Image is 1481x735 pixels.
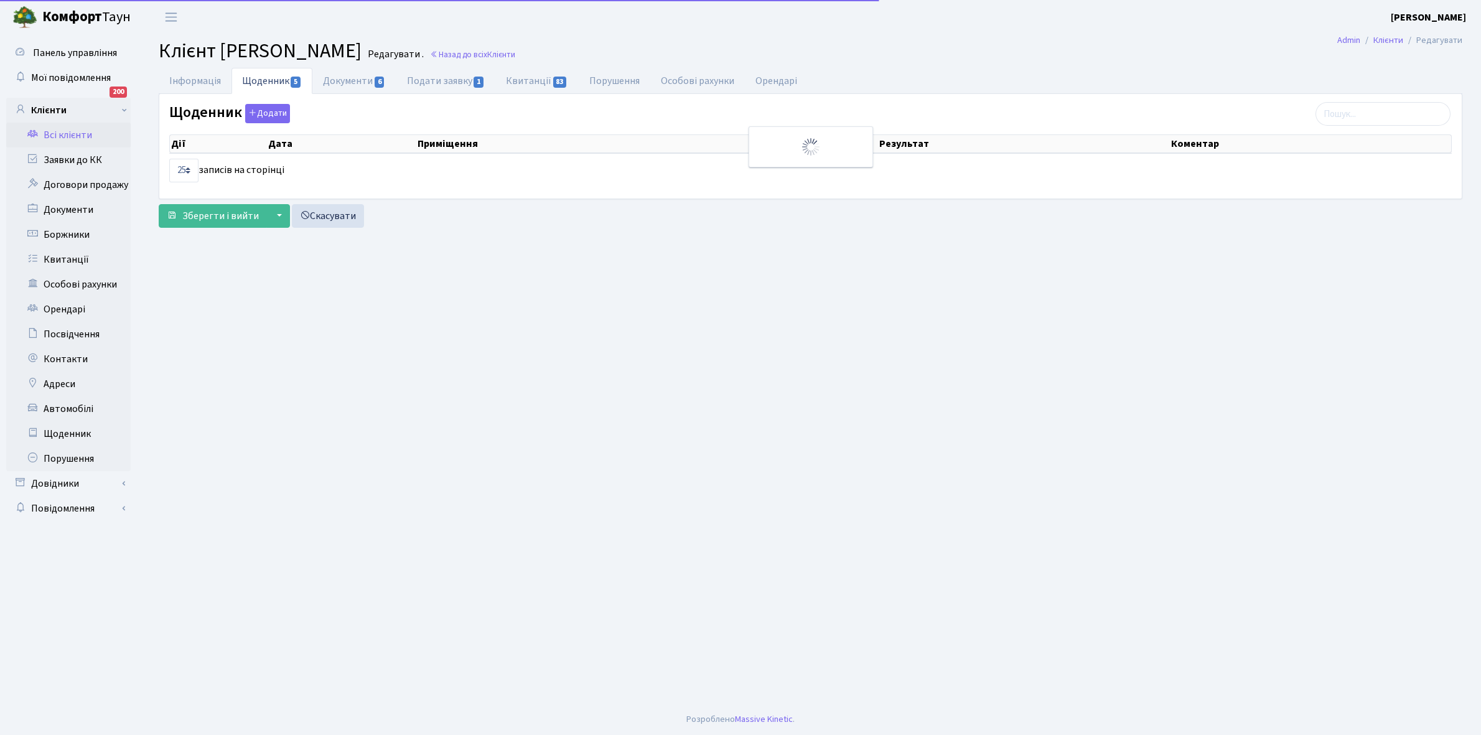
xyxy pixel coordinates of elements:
span: Мої повідомлення [31,71,111,85]
span: Панель управління [33,46,117,60]
a: Адреси [6,372,131,396]
label: Щоденник [169,104,290,123]
b: [PERSON_NAME] [1391,11,1466,24]
b: Комфорт [42,7,102,27]
a: Інформація [159,68,231,94]
a: Особові рахунки [6,272,131,297]
a: Документи [312,68,396,94]
a: Порушення [6,446,131,471]
a: Договори продажу [6,172,131,197]
a: Щоденник [231,68,312,94]
a: Клієнти [6,98,131,123]
a: Квитанції [6,247,131,272]
a: Довідники [6,471,131,496]
a: Повідомлення [6,496,131,521]
a: Подати заявку [396,68,495,94]
span: 83 [553,77,567,88]
input: Пошук... [1315,102,1451,126]
a: Додати [242,102,290,124]
div: Розроблено . [686,713,795,726]
a: Порушення [579,68,650,94]
span: 5 [291,77,301,88]
a: Боржники [6,222,131,247]
a: Клієнти [1373,34,1403,47]
img: Обробка... [801,137,821,157]
span: Клієнт [PERSON_NAME] [159,37,362,65]
a: Квитанції [495,68,578,94]
span: 6 [375,77,385,88]
img: logo.png [12,5,37,30]
div: 200 [110,87,127,98]
a: Всі клієнти [6,123,131,147]
a: Контакти [6,347,131,372]
th: Приміщення [416,135,767,152]
span: Таун [42,7,131,28]
th: Результат [878,135,1170,152]
button: Зберегти і вийти [159,204,267,228]
a: Документи [6,197,131,222]
button: Переключити навігацію [156,7,187,27]
th: Дата [267,135,416,152]
a: Massive Kinetic [735,713,793,726]
a: Посвідчення [6,322,131,347]
span: 1 [474,77,484,88]
button: Щоденник [245,104,290,123]
select: записів на сторінці [169,159,199,182]
span: Клієнти [487,49,515,60]
a: Мої повідомлення200 [6,65,131,90]
li: Редагувати [1403,34,1462,47]
th: Коментар [1170,135,1451,152]
span: Зберегти і вийти [182,209,259,223]
th: Дії [170,135,267,152]
a: Скасувати [292,204,364,228]
a: [PERSON_NAME] [1391,10,1466,25]
nav: breadcrumb [1319,27,1481,54]
a: Щоденник [6,421,131,446]
a: Автомобілі [6,396,131,421]
a: Назад до всіхКлієнти [430,49,515,60]
label: записів на сторінці [169,159,284,182]
small: Редагувати . [365,49,424,60]
a: Орендарі [745,68,808,94]
a: Admin [1337,34,1360,47]
a: Орендарі [6,297,131,322]
a: Заявки до КК [6,147,131,172]
a: Панель управління [6,40,131,65]
a: Особові рахунки [650,68,745,94]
